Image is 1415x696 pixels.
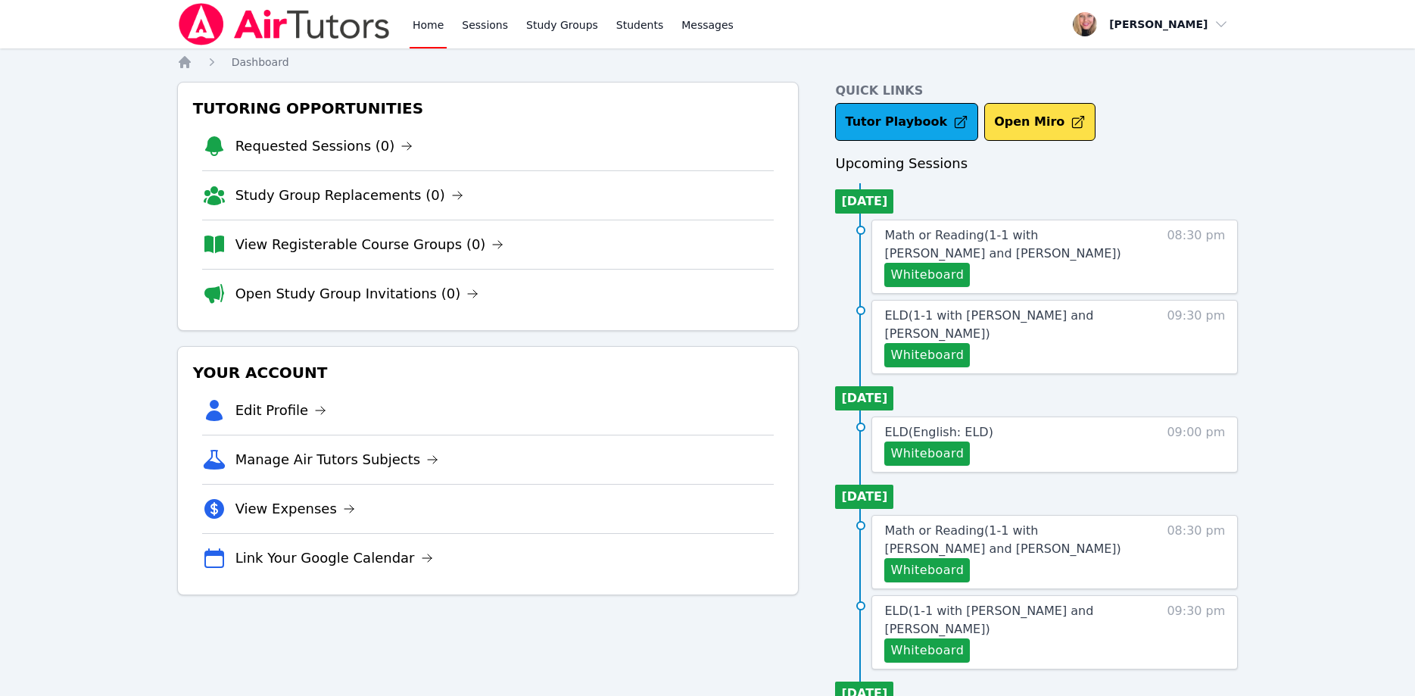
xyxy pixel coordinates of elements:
[884,523,1120,556] span: Math or Reading ( 1-1 with [PERSON_NAME] and [PERSON_NAME] )
[884,307,1139,343] a: ELD(1-1 with [PERSON_NAME] and [PERSON_NAME])
[190,95,787,122] h3: Tutoring Opportunities
[235,449,439,470] a: Manage Air Tutors Subjects
[884,226,1139,263] a: Math or Reading(1-1 with [PERSON_NAME] and [PERSON_NAME])
[884,263,970,287] button: Whiteboard
[235,548,433,569] a: Link Your Google Calendar
[681,17,734,33] span: Messages
[884,228,1120,261] span: Math or Reading ( 1-1 with [PERSON_NAME] and [PERSON_NAME] )
[235,400,327,421] a: Edit Profile
[884,442,970,466] button: Whiteboard
[884,423,993,442] a: ELD(English: ELD)
[232,56,289,68] span: Dashboard
[1167,602,1225,663] span: 09:30 pm
[177,55,1239,70] nav: Breadcrumb
[884,602,1139,638] a: ELD(1-1 with [PERSON_NAME] and [PERSON_NAME])
[835,153,1238,174] h3: Upcoming Sessions
[835,485,893,509] li: [DATE]
[884,308,1093,341] span: ELD ( 1-1 with [PERSON_NAME] and [PERSON_NAME] )
[835,189,893,214] li: [DATE]
[884,425,993,439] span: ELD ( English: ELD )
[884,343,970,367] button: Whiteboard
[235,185,463,206] a: Study Group Replacements (0)
[884,558,970,582] button: Whiteboard
[884,604,1093,636] span: ELD ( 1-1 with [PERSON_NAME] and [PERSON_NAME] )
[1167,522,1225,582] span: 08:30 pm
[1167,307,1225,367] span: 09:30 pm
[884,638,970,663] button: Whiteboard
[232,55,289,70] a: Dashboard
[235,136,413,157] a: Requested Sessions (0)
[235,234,504,255] a: View Registerable Course Groups (0)
[984,103,1096,141] button: Open Miro
[835,103,978,141] a: Tutor Playbook
[835,386,893,410] li: [DATE]
[884,522,1139,558] a: Math or Reading(1-1 with [PERSON_NAME] and [PERSON_NAME])
[235,283,479,304] a: Open Study Group Invitations (0)
[177,3,391,45] img: Air Tutors
[190,359,787,386] h3: Your Account
[1167,226,1225,287] span: 08:30 pm
[235,498,355,520] a: View Expenses
[835,82,1238,100] h4: Quick Links
[1167,423,1225,466] span: 09:00 pm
